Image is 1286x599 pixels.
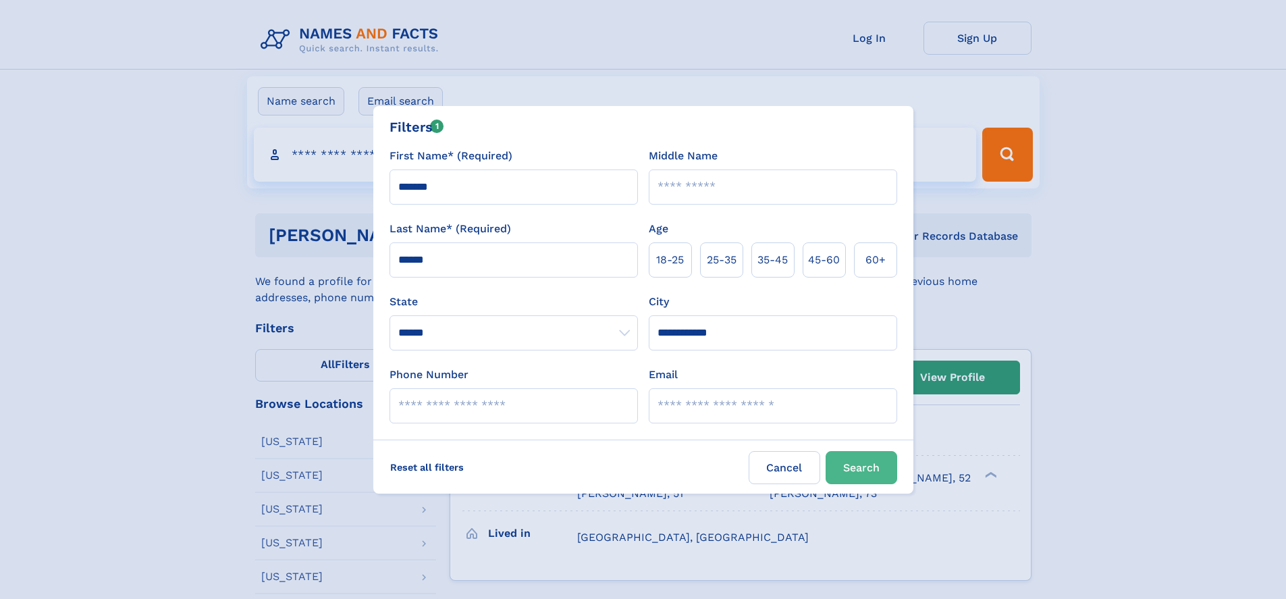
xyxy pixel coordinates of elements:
span: 60+ [865,252,886,268]
span: 35‑45 [757,252,788,268]
label: First Name* (Required) [390,148,512,164]
label: Reset all filters [381,451,473,484]
label: Middle Name [649,148,718,164]
label: Email [649,367,678,383]
label: Cancel [749,451,820,484]
div: Filters [390,117,444,137]
span: 25‑35 [707,252,736,268]
label: City [649,294,669,310]
label: Age [649,221,668,237]
label: State [390,294,638,310]
button: Search [826,451,897,484]
span: 45‑60 [808,252,840,268]
label: Phone Number [390,367,468,383]
label: Last Name* (Required) [390,221,511,237]
span: 18‑25 [656,252,684,268]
